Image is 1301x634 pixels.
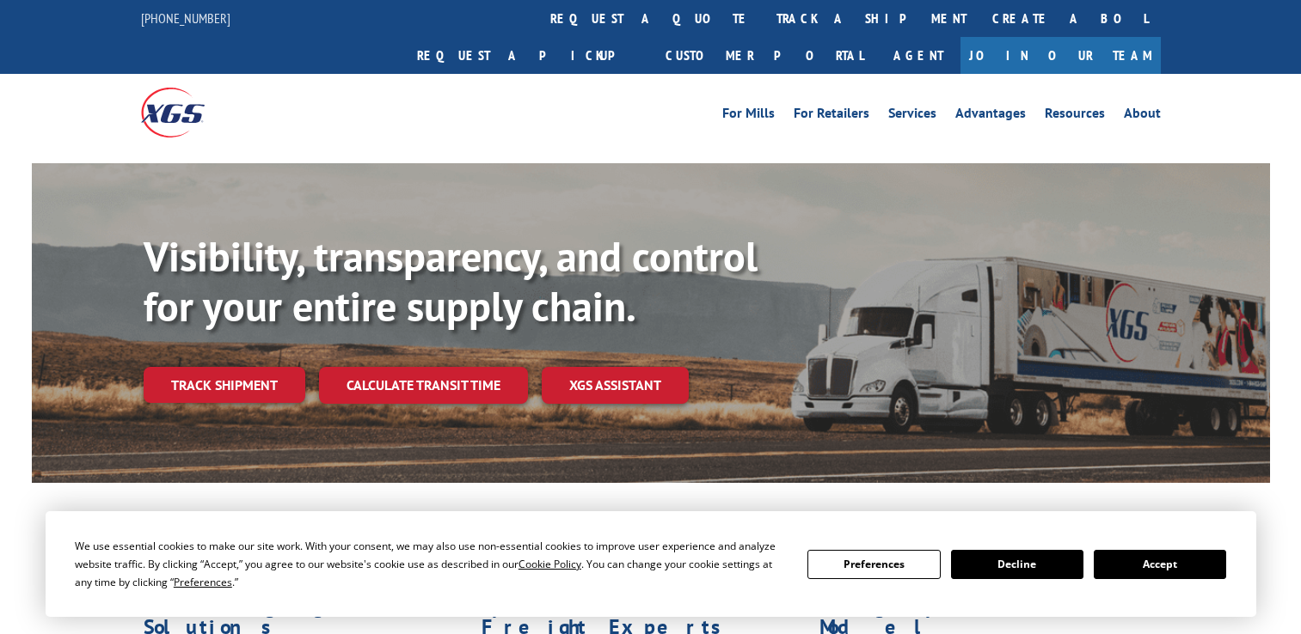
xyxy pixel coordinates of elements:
span: Cookie Policy [519,557,581,571]
button: Decline [951,550,1083,579]
div: We use essential cookies to make our site work. With your consent, we may also use non-essential ... [75,537,787,591]
a: For Retailers [794,107,869,125]
a: Request a pickup [404,37,653,74]
a: Services [888,107,936,125]
a: Track shipment [144,367,305,403]
a: Advantages [955,107,1026,125]
button: Preferences [807,550,940,579]
a: About [1124,107,1161,125]
a: XGS ASSISTANT [542,367,689,404]
div: Cookie Consent Prompt [46,511,1256,617]
a: Calculate transit time [319,367,528,404]
a: Resources [1045,107,1105,125]
a: Customer Portal [653,37,876,74]
a: [PHONE_NUMBER] [141,9,230,27]
span: Preferences [174,575,232,589]
button: Accept [1094,550,1226,579]
a: For Mills [722,107,775,125]
a: Agent [876,37,960,74]
a: Join Our Team [960,37,1161,74]
b: Visibility, transparency, and control for your entire supply chain. [144,229,758,332]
